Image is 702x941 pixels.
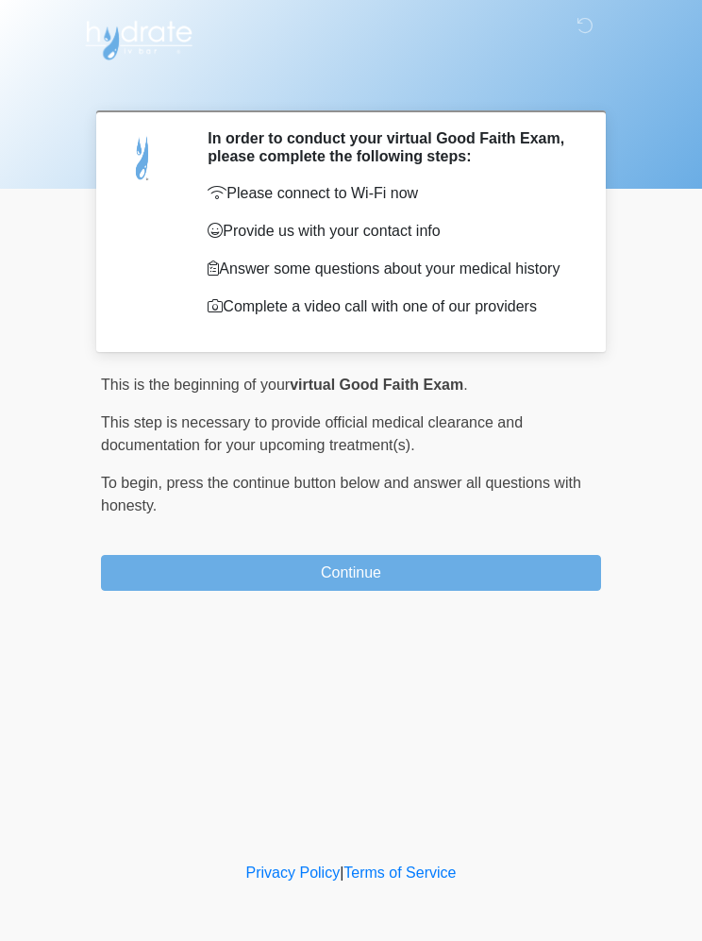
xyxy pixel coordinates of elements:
a: Terms of Service [343,865,456,881]
span: . [463,377,467,393]
button: Continue [101,555,601,591]
span: To begin, [101,475,166,491]
a: Privacy Policy [246,865,341,881]
img: Agent Avatar [115,129,172,186]
p: Complete a video call with one of our providers [208,295,573,318]
p: Please connect to Wi-Fi now [208,182,573,205]
p: Answer some questions about your medical history [208,258,573,280]
strong: virtual Good Faith Exam [290,377,463,393]
span: This is the beginning of your [101,377,290,393]
h1: ‎ ‎ ‎ ‎ [87,68,615,103]
span: This step is necessary to provide official medical clearance and documentation for your upcoming ... [101,414,523,453]
h2: In order to conduct your virtual Good Faith Exam, please complete the following steps: [208,129,573,165]
p: Provide us with your contact info [208,220,573,243]
a: | [340,865,343,881]
img: Hydrate IV Bar - Flagstaff Logo [82,14,195,61]
span: press the continue button below and answer all questions with honesty. [101,475,581,513]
